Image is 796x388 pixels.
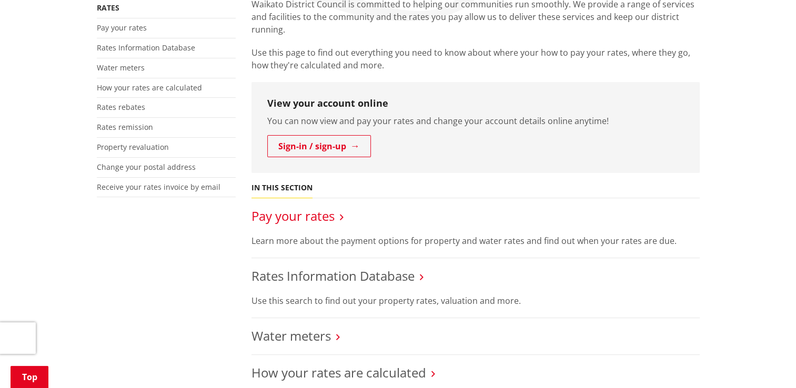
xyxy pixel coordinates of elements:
a: Sign-in / sign-up [267,135,371,157]
a: How your rates are calculated [97,83,202,93]
a: Top [11,366,48,388]
p: You can now view and pay your rates and change your account details online anytime! [267,115,684,127]
a: How your rates are calculated [251,364,426,381]
a: Property revaluation [97,142,169,152]
p: Use this page to find out everything you need to know about where your how to pay your rates, whe... [251,46,700,72]
a: Receive your rates invoice by email [97,182,220,192]
a: Pay your rates [97,23,147,33]
a: Change your postal address [97,162,196,172]
iframe: Messenger Launcher [748,344,785,382]
h5: In this section [251,183,313,192]
a: Water meters [97,63,145,73]
h3: View your account online [267,98,684,109]
a: Rates rebates [97,102,145,112]
a: Rates [97,3,119,13]
p: Learn more about the payment options for property and water rates and find out when your rates ar... [251,234,700,247]
p: Use this search to find out your property rates, valuation and more. [251,294,700,307]
a: Pay your rates [251,207,335,224]
a: Rates Information Database [251,267,415,284]
a: Water meters [251,327,331,344]
a: Rates remission [97,122,153,132]
a: Rates Information Database [97,43,195,53]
